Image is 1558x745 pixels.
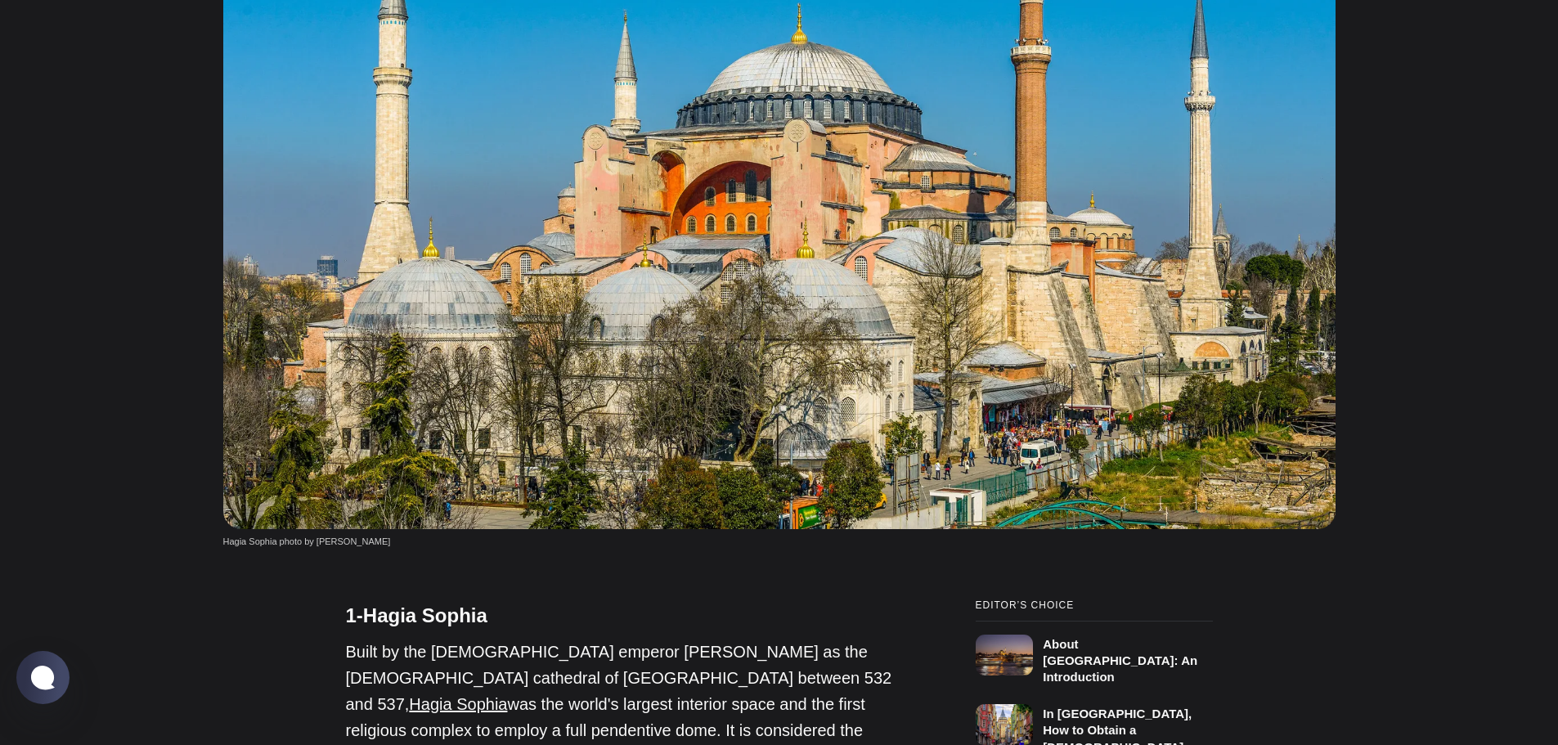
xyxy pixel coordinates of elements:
small: Editor’s Choice [976,600,1213,611]
a: About [GEOGRAPHIC_DATA]: An Introduction [976,621,1213,685]
figcaption: Hagia Sophia photo by [PERSON_NAME] [223,535,1336,549]
h4: 1-Hagia Sophia [346,600,894,631]
h3: About [GEOGRAPHIC_DATA]: An Introduction [1043,637,1197,684]
a: Hagia Sophia [409,695,507,713]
